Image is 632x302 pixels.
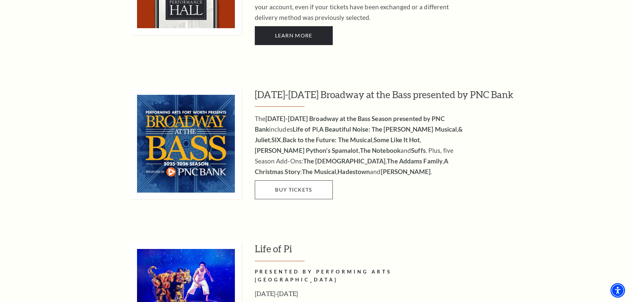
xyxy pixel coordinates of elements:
[255,180,333,199] a: Buy Tickets
[303,157,386,165] strong: The [DEMOGRAPHIC_DATA]
[610,283,625,298] div: Accessibility Menu
[255,88,522,107] h3: [DATE]-[DATE] Broadway at the Bass presented by PNC Bank
[381,168,431,175] strong: [PERSON_NAME]
[255,242,522,261] h3: Life of Pi
[275,186,312,193] span: Buy Tickets
[374,136,420,144] strong: Some Like It Hot
[130,88,242,199] img: 2025-2026 Broadway at the Bass presented by PNC Bank
[319,125,457,133] strong: A Beautiful Noise: The [PERSON_NAME] Musical
[302,168,336,175] strong: The Musical
[255,268,470,284] h2: PRESENTED BY PERFORMING ARTS [GEOGRAPHIC_DATA]
[283,136,372,144] strong: Back to the Future: The Musical
[265,115,392,122] strong: [DATE]-[DATE] Broadway at the Bass Season
[271,136,281,144] strong: SIX
[387,157,443,165] strong: The Addams Family
[411,147,426,154] strong: Suffs
[275,32,313,38] span: Learn More
[255,147,359,154] strong: [PERSON_NAME] Python’s Spamalot
[337,168,370,175] strong: Hadestown
[293,125,318,133] strong: Life of Pi
[255,26,333,45] a: Learn More PRESENTED BY PERFORMING ARTS FORT WORTH
[255,288,470,299] h3: [DATE]-[DATE]
[255,113,470,177] p: The includes , , , , , , , and . Plus, five Season Add-Ons: , , : , and .
[360,147,400,154] strong: The Notebook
